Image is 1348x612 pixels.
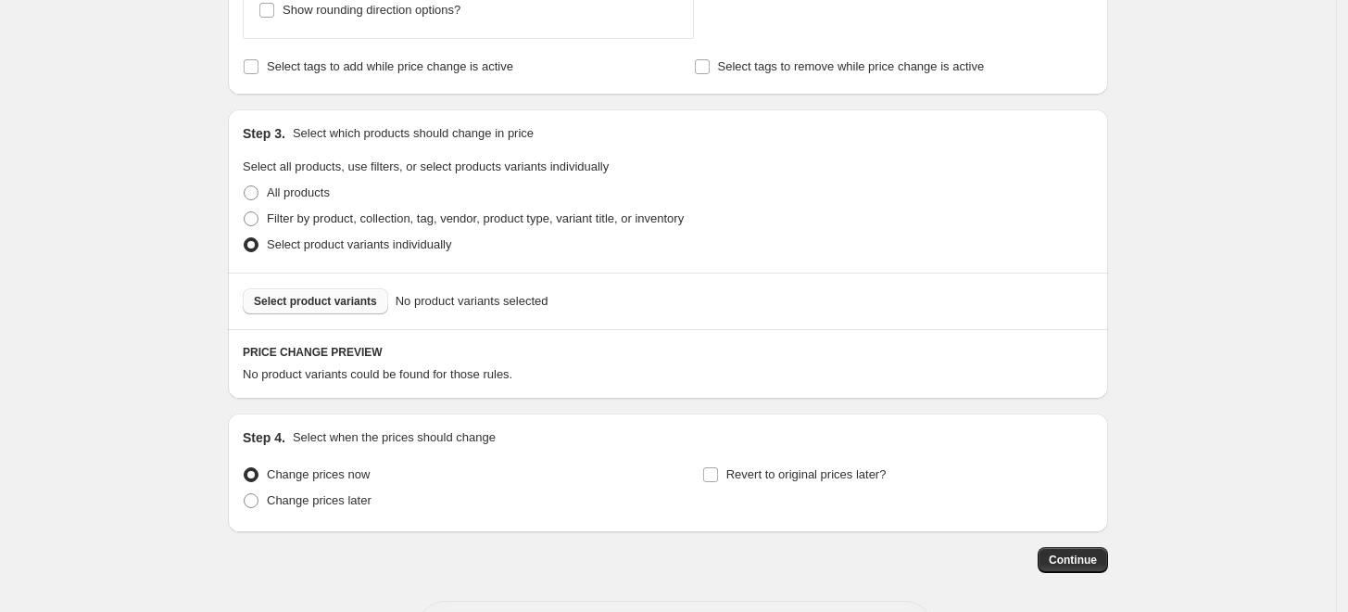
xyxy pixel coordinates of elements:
span: No product variants selected [396,292,548,311]
span: Show rounding direction options? [283,3,460,17]
span: Select tags to remove while price change is active [718,59,985,73]
h2: Step 4. [243,428,285,447]
button: Continue [1038,547,1108,573]
p: Select when the prices should change [293,428,496,447]
span: Filter by product, collection, tag, vendor, product type, variant title, or inventory [267,211,684,225]
span: Select product variants [254,294,377,309]
span: Select product variants individually [267,237,451,251]
span: All products [267,185,330,199]
span: Select tags to add while price change is active [267,59,513,73]
span: Change prices now [267,467,370,481]
span: Select all products, use filters, or select products variants individually [243,159,609,173]
span: Revert to original prices later? [726,467,887,481]
button: Select product variants [243,288,388,314]
span: Change prices later [267,493,372,507]
h2: Step 3. [243,124,285,143]
span: No product variants could be found for those rules. [243,367,512,381]
p: Select which products should change in price [293,124,534,143]
span: Continue [1049,553,1097,567]
h6: PRICE CHANGE PREVIEW [243,345,1093,360]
